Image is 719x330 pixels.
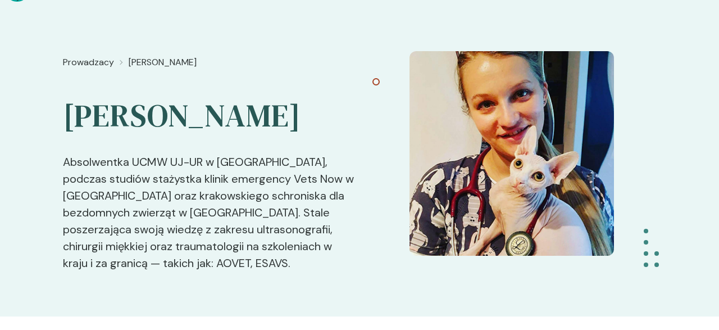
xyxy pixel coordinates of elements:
[63,56,114,69] a: Prowadzacy
[129,56,197,69] a: [PERSON_NAME]
[63,135,358,272] p: Absolwentka UCMW UJ-UR w [GEOGRAPHIC_DATA], podczas studiów stażystka klinik emergency Vets Now w...
[63,74,358,135] h2: [PERSON_NAME]
[409,51,614,256] img: 69088f02-b5a1-4b3c-a0c3-7f2feb80be74_lek-wet-lidia-nosal.png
